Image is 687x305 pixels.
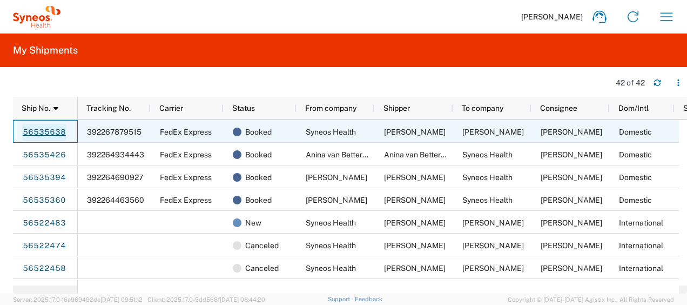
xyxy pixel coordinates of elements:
span: Syneos Health [306,128,356,136]
span: Syneos Health [462,150,513,159]
span: Alexandra Cremer [306,173,367,182]
span: Canceled [245,234,279,257]
a: Support [328,296,355,302]
span: Booked [245,166,272,189]
span: [DATE] 09:51:12 [100,296,143,303]
span: Tracking No. [86,104,131,112]
span: Domestic [619,196,652,204]
span: Anina van Betteray [384,150,449,159]
span: International [619,264,663,273]
span: Antoine Kouwonou [384,264,446,273]
span: International [619,241,663,250]
span: Syneos Health [306,241,356,250]
span: Antoine Kouwonou [541,173,602,182]
span: Domestic [619,173,652,182]
span: Antoine Kouwonou [541,150,602,159]
span: Antoine Kouwonou [384,128,446,136]
span: Erika Scheidl [462,264,524,273]
span: Erika Scheidl [541,218,602,227]
span: 392267879515 [87,128,142,136]
span: FedEx Express [160,128,212,136]
a: 56522483 [22,215,66,232]
span: Bahadin Khasawneh [541,128,602,136]
a: 56522474 [22,237,66,255]
a: 56522458 [22,260,66,277]
a: 56535394 [22,169,66,187]
span: Erika Scheidl [462,218,524,227]
span: [DATE] 08:44:20 [220,296,265,303]
span: To company [462,104,503,112]
span: Shipped [245,280,273,302]
span: Nicole Schach-Feckler [306,196,367,204]
span: Antoine Kouwonou [384,218,446,227]
a: 56535426 [22,147,66,164]
a: 56535360 [22,192,66,209]
span: Antoine Kouwonou [541,196,602,204]
span: Canceled [245,257,279,280]
span: Copyright © [DATE]-[DATE] Agistix Inc., All Rights Reserved [508,295,674,304]
span: 392264934443 [87,150,144,159]
span: Erika Scheidl [541,264,602,273]
span: Ship No. [22,104,50,112]
span: Alexandra Cremer [384,173,446,182]
span: From company [305,104,356,112]
div: 42 of 42 [616,78,645,88]
span: Carrier [159,104,183,112]
span: Client: 2025.17.0-5dd568f [147,296,265,303]
span: FedEx Express [160,173,212,182]
span: Nicole Schach-Feckler [384,196,446,204]
a: Feedback [355,296,382,302]
span: Erika Scheidl [462,241,524,250]
span: FedEx Express [160,196,212,204]
span: Booked [245,143,272,166]
span: Syneos Health [306,264,356,273]
span: Antoine Kouwonou [384,241,446,250]
span: Server: 2025.17.0-16a969492de [13,296,143,303]
a: 56535638 [22,124,66,141]
span: Syneos Health [306,218,356,227]
span: Booked [245,121,272,143]
span: Shipper [383,104,410,112]
span: International [619,218,663,227]
span: Anina van Betteray [306,150,371,159]
h2: My Shipments [13,44,78,57]
span: 392264463560 [87,196,144,204]
span: Syneos Health [462,196,513,204]
span: 392264690927 [87,173,143,182]
span: Erika Scheidl [541,241,602,250]
a: 56522290 [22,283,66,300]
span: Syneos Health [462,173,513,182]
span: Domestic [619,150,652,159]
span: [PERSON_NAME] [521,12,583,22]
span: FedEx Express [160,150,212,159]
span: Domestic [619,128,652,136]
span: Bahadin Khasawneh [462,128,524,136]
span: Booked [245,189,272,211]
span: Consignee [540,104,577,112]
span: Status [232,104,255,112]
span: New [245,211,261,234]
span: Dom/Intl [618,104,649,112]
